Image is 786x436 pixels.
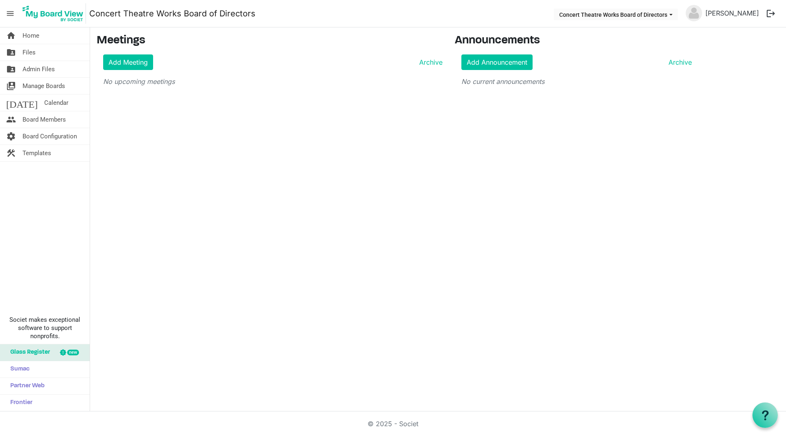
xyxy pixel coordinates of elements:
span: Sumac [6,361,29,377]
span: Board Members [23,111,66,128]
span: Home [23,27,39,44]
img: My Board View Logo [20,3,86,24]
a: Archive [416,57,443,67]
span: [DATE] [6,95,38,111]
a: © 2025 - Societ [368,420,418,428]
span: menu [2,6,18,21]
span: Admin Files [23,61,55,77]
span: Files [23,44,36,61]
span: Partner Web [6,378,45,394]
span: people [6,111,16,128]
span: Templates [23,145,51,161]
span: switch_account [6,78,16,94]
a: My Board View Logo [20,3,89,24]
p: No current announcements [461,77,692,86]
h3: Announcements [455,34,698,48]
a: Concert Theatre Works Board of Directors [89,5,255,22]
p: No upcoming meetings [103,77,443,86]
span: folder_shared [6,61,16,77]
span: Board Configuration [23,128,77,145]
span: construction [6,145,16,161]
h3: Meetings [97,34,443,48]
a: Add Meeting [103,54,153,70]
button: logout [762,5,779,22]
button: Concert Theatre Works Board of Directors dropdownbutton [554,9,678,20]
span: Societ makes exceptional software to support nonprofits. [4,316,86,340]
span: folder_shared [6,44,16,61]
span: Calendar [44,95,68,111]
div: new [67,350,79,355]
img: no-profile-picture.svg [686,5,702,21]
span: Frontier [6,395,32,411]
span: Glass Register [6,344,50,361]
a: [PERSON_NAME] [702,5,762,21]
span: home [6,27,16,44]
span: Manage Boards [23,78,65,94]
a: Add Announcement [461,54,533,70]
span: settings [6,128,16,145]
a: Archive [665,57,692,67]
